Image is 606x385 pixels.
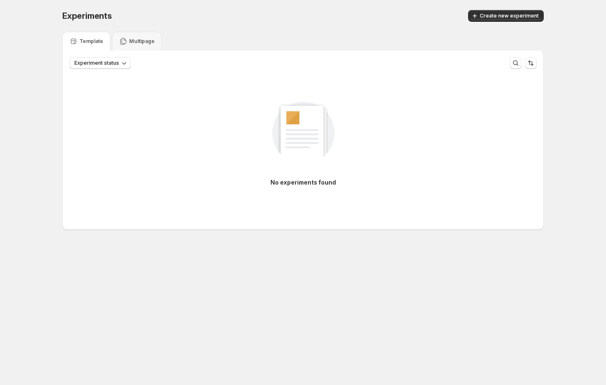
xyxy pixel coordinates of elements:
[69,57,131,69] button: Experiment status
[74,60,119,66] span: Experiment status
[468,10,544,22] button: Create new experiment
[270,178,336,187] p: No experiments found
[480,13,539,19] span: Create new experiment
[79,38,103,45] p: Template
[129,38,155,45] p: Multipage
[525,57,537,69] button: Sort the results
[62,11,112,21] span: Experiments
